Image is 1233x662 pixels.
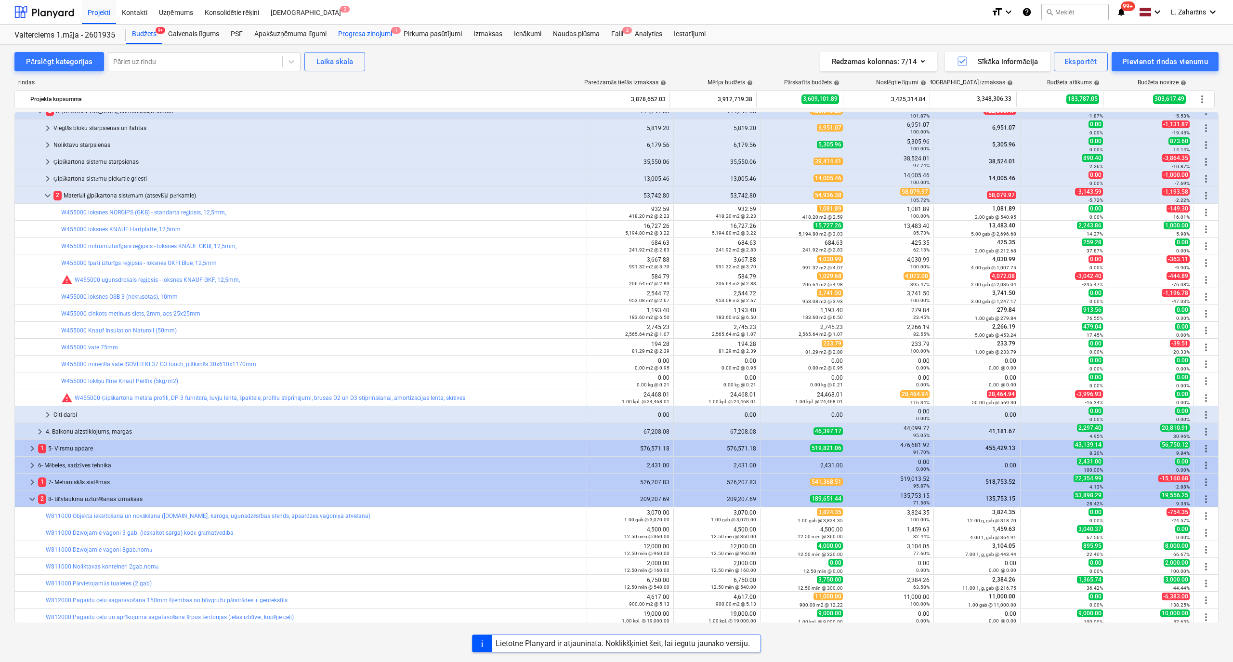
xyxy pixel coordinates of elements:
[996,239,1016,246] span: 425.35
[910,264,930,269] small: 100.00%
[53,120,583,136] div: Vieglās bloku starpsienas un šahtas
[1054,52,1108,71] button: Eksportēt
[1200,510,1212,522] span: Vairāk darbību
[225,25,249,44] a: PSF
[1089,214,1103,220] small: 0.00%
[990,272,1016,280] span: 4,072.08
[1162,154,1190,162] span: -3,864.35
[918,80,926,86] span: help
[1200,240,1212,252] span: Vairāk darbību
[976,95,1012,103] span: 3,348,306.33
[678,307,756,320] div: 1,193.40
[1200,392,1212,404] span: Vairāk darbību
[712,230,756,236] small: 5,194.80 m2 @ 3.22
[53,171,583,186] div: Ģipškartona sistēmu piekārtie griesti
[799,231,843,237] small: 5,194.80 m2 @ 3.03
[1200,156,1212,168] span: Vairāk darbību
[61,310,200,317] a: W455000 cinkots metināts siets, 2mm, acs 25x25mm
[14,30,115,40] div: Valterciems 1.māja - 2601935
[987,191,1016,199] span: 58,079.97
[1092,80,1100,86] span: help
[913,163,930,168] small: 97.74%
[591,192,669,199] div: 53,742.80
[316,55,353,68] div: Laika skala
[1175,306,1190,314] span: 0.00
[674,92,752,107] div: 3,912,719.38
[1089,120,1103,128] span: 0.00
[784,79,839,86] div: Pārskatīts budžets
[1047,79,1100,86] div: Budžeta atlikums
[61,327,177,334] a: W455000 Knauf Insulation Naturoll (50mm)
[658,80,666,86] span: help
[745,80,753,86] span: help
[1167,205,1190,212] span: -149.30
[1200,342,1212,353] span: Vairāk darbību
[678,142,756,148] div: 6,179.56
[591,324,669,337] div: 2,745.23
[34,426,46,437] span: keyboard_arrow_right
[910,213,930,219] small: 100.00%
[851,172,930,185] div: 14,005.46
[817,205,843,212] span: 1,081.89
[1005,80,1013,86] span: help
[678,324,756,337] div: 2,745.23
[1082,282,1103,287] small: -295.47%
[1172,282,1190,287] small: -76.08%
[1200,460,1212,471] span: Vairāk darbību
[1089,265,1103,270] small: 0.00%
[802,299,843,304] small: 953.08 m2 @ 3.93
[1089,299,1103,304] small: 0.00%
[1175,238,1190,246] span: 0.00
[678,223,756,236] div: 16,727.26
[1200,308,1212,319] span: Vairāk darbību
[918,79,1013,86] div: [DEMOGRAPHIC_DATA] izmaksas
[991,141,1016,148] span: 5,305.96
[1172,299,1190,304] small: -47.03%
[1200,409,1212,421] span: Vairāk darbību
[668,25,711,44] a: Iestatījumi
[910,113,930,119] small: 101.87%
[764,239,843,253] div: 684.63
[584,79,666,86] div: Paredzamās tiešās izmaksas
[802,214,843,220] small: 418.20 m2 @ 2.59
[629,315,669,320] small: 183.60 m2 @ 6.50
[42,122,53,134] span: keyboard_arrow_right
[26,493,38,505] span: keyboard_arrow_down
[42,190,53,201] span: keyboard_arrow_down
[625,331,669,337] small: 2,565.64 m2 @ 1.07
[1089,130,1103,135] small: 0.00%
[678,192,756,199] div: 53,742.80
[991,256,1016,263] span: 4,030.99
[1200,224,1212,235] span: Vairāk darbību
[591,125,669,132] div: 5,819.20
[1200,122,1212,134] span: Vairāk darbību
[42,139,53,151] span: keyboard_arrow_right
[46,563,158,570] a: W811000 Noliktavas konteineri 2gab.nomā
[1175,181,1190,186] small: -7.69%
[605,25,629,44] div: Faili
[1077,222,1103,229] span: 2,243.86
[851,307,930,320] div: 279.84
[61,344,118,351] a: W455000 vate 75mm
[547,25,606,44] a: Naudas plūsma
[971,299,1016,304] small: 3.00 gab @ 1,247.17
[1200,561,1212,572] span: Vairāk darbību
[61,260,217,266] a: W455000 īpaši izturīgs reģipsis - loksnes GKFI Blue, 12,5mm
[913,247,930,252] small: 62.13%
[900,188,930,196] span: 58,079.97
[629,247,669,252] small: 241.92 m2 @ 2.83
[1162,171,1190,179] span: -1,000.00
[1200,527,1212,539] span: Vairāk darbību
[1172,214,1190,220] small: -16.01%
[1153,94,1186,104] span: 303,617.49
[1089,205,1103,212] span: 0.00
[678,125,756,132] div: 5,819.20
[1075,188,1103,196] span: -3,143.59
[591,142,669,148] div: 6,179.56
[716,315,756,320] small: 183.60 m2 @ 6.50
[1164,222,1190,229] span: 1,000.00
[126,25,162,44] a: Budžets9+
[851,223,930,236] div: 13,483.40
[605,25,629,44] a: Faili2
